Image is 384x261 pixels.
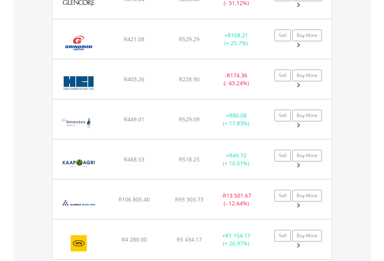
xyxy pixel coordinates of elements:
span: R518.25 [179,156,200,163]
div: + (+ 10.61%) [212,152,261,167]
img: EQU.ZA.GND.png [57,29,101,57]
a: Sell [275,110,291,121]
span: R4 280.00 [122,236,147,243]
div: + (+ 25.7%) [212,32,261,47]
a: Buy More [292,30,322,41]
span: R108.21 [228,32,248,39]
a: Sell [275,230,291,242]
div: + (+ 17.83%) [212,112,261,127]
a: Sell [275,30,291,41]
span: R174.36 [227,72,247,79]
img: EQU.ZA.KAL.png [57,149,101,177]
a: Buy More [292,190,322,201]
span: R80.08 [229,112,247,119]
a: Sell [275,150,291,161]
span: R5 434.17 [177,236,202,243]
div: - (- 43.24%) [212,72,261,87]
span: R49.72 [229,152,247,159]
span: R13 501.67 [223,192,251,199]
span: R106 805.40 [118,196,150,203]
a: Buy More [292,230,322,242]
div: + (+ 26.97%) [212,232,261,247]
span: R403.26 [124,75,144,83]
span: R529.29 [179,35,200,43]
a: Sell [275,190,291,201]
img: EQU.ZA.KIO.png [57,189,101,217]
img: EQU.ZA.MTN.png [57,229,101,257]
div: - (- 12.64%) [212,192,261,207]
span: R468.53 [124,156,144,163]
a: Buy More [292,150,322,161]
img: EQU.ZA.HCI.png [57,69,101,97]
a: Buy More [292,110,322,121]
span: R421.08 [124,35,144,43]
span: R529.09 [179,116,200,123]
span: R93 303.73 [175,196,203,203]
span: R449.01 [124,116,144,123]
span: R228.90 [179,75,200,83]
a: Sell [275,70,291,81]
a: Buy More [292,70,322,81]
img: EQU.ZA.INP.png [57,109,96,137]
span: R1 154.17 [225,232,250,239]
